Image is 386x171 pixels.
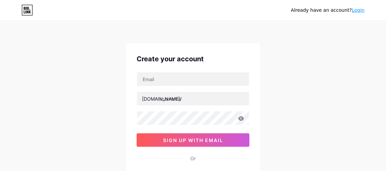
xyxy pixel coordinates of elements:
[137,92,249,105] input: username
[137,72,249,86] input: Email
[291,7,365,14] div: Already have an account?
[137,133,249,147] button: sign up with email
[142,95,182,102] div: [DOMAIN_NAME]/
[352,7,365,13] a: Login
[163,137,223,143] span: sign up with email
[190,155,196,162] div: Or
[137,54,249,64] div: Create your account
